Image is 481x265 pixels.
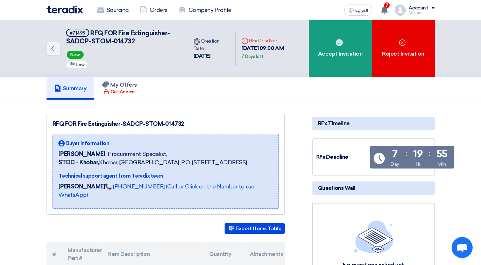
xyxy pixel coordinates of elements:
[405,147,407,160] div: :
[58,159,99,166] b: STDC - Khobar,
[384,2,390,8] span: 7
[54,85,87,92] h5: Summary
[76,62,85,67] span: Low
[437,160,446,168] div: Min
[52,120,279,128] div: RFQ FOR Fire Extinguisher-SADCP-STOM-014732
[344,5,372,16] button: العربية
[58,150,105,158] span: [PERSON_NAME]
[58,183,105,190] strong: [PERSON_NAME]
[193,52,230,60] div: [DATE]
[395,5,406,16] img: profile_test.png
[312,117,435,130] div: RFx Timeline
[372,20,435,77] div: Reject Invitation
[104,88,135,95] div: Get Access
[354,220,393,253] img: empty_state_list.svg
[355,8,368,13] span: العربية
[241,53,263,60] div: 7 Days left
[241,44,303,60] div: [DATE] 09:00 AM
[66,29,170,45] span: RFQ FOR Fire Extinguisher-SADCP-STOM-014732
[392,149,398,159] div: 7
[309,20,372,77] div: Accept Invitation
[58,172,273,180] div: Technical support agent from Teradix team
[66,29,179,46] h5: RFQ FOR Fire Extinguisher-SADCP-STOM-014732
[134,2,173,18] a: Orders
[452,237,473,258] div: Open chat
[94,77,145,100] a: My Offers Get Access
[58,183,254,198] a: 📞 [PHONE_NUMBER] (Call or Click on the Number to use WhatsApp)
[47,77,94,100] a: Summary
[108,150,167,158] span: Procurement Specialist,
[47,6,83,14] img: Teradix logo
[67,51,84,59] span: New
[102,81,137,88] h5: My Offers
[429,147,431,160] div: :
[225,223,285,234] button: Export Items Table
[193,37,230,52] div: Creation Date
[241,37,303,44] div: RFx Deadline
[91,2,134,18] a: Sourcing
[173,2,237,18] a: Company Profile
[58,158,247,167] span: Khobar, [GEOGRAPHIC_DATA] ,P.O. [STREET_ADDRESS]
[409,5,429,11] div: Account
[318,184,355,192] span: Questions Wall
[70,31,86,35] div: #71499
[416,160,420,168] div: Hr
[413,149,423,159] div: 19
[316,153,369,161] div: RFx Deadline
[66,140,109,147] span: Buyer Information
[390,160,399,168] div: Day
[437,149,447,159] div: 55
[409,11,435,15] div: Nesredin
